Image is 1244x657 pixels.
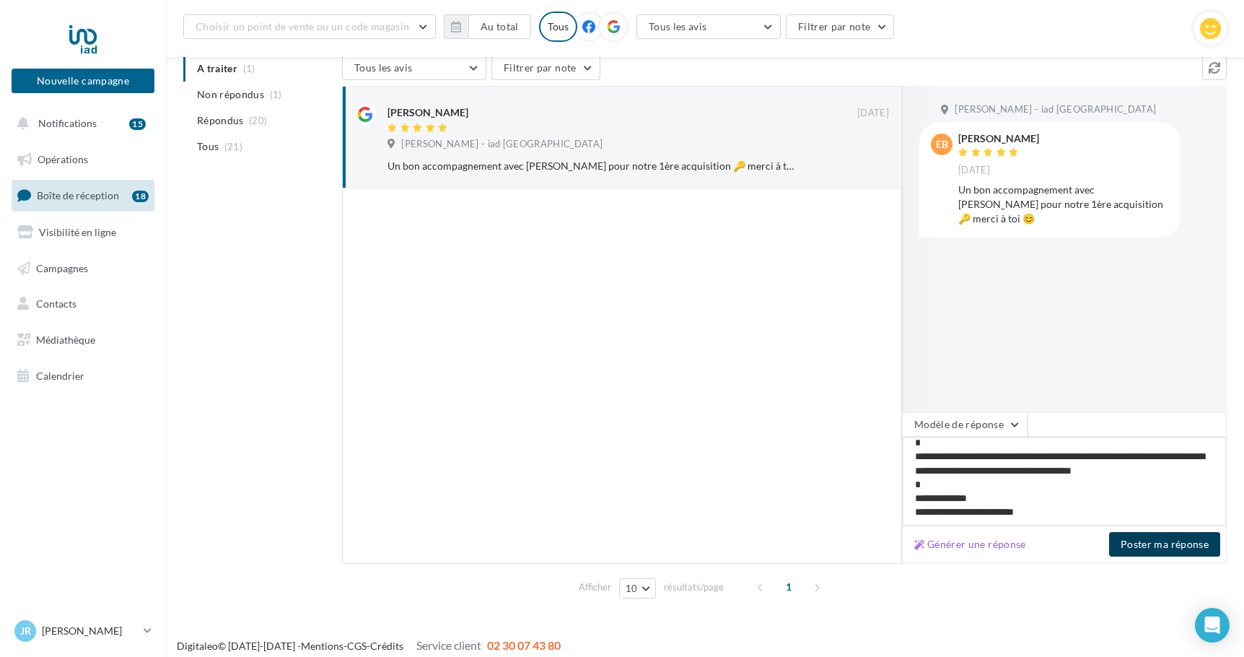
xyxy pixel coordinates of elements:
[177,640,218,652] a: Digitaleo
[224,141,242,152] span: (21)
[177,640,561,652] span: © [DATE]-[DATE] - - -
[579,580,611,594] span: Afficher
[9,180,157,211] a: Boîte de réception18
[9,361,157,391] a: Calendrier
[9,253,157,284] a: Campagnes
[902,412,1028,437] button: Modèle de réponse
[9,108,152,139] button: Notifications 15
[42,624,138,638] p: [PERSON_NAME]
[401,138,603,151] span: [PERSON_NAME] - iad [GEOGRAPHIC_DATA]
[936,137,948,152] span: EB
[487,638,561,652] span: 02 30 07 43 80
[9,217,157,248] a: Visibilité en ligne
[958,183,1169,226] div: Un bon accompagnement avec [PERSON_NAME] pour notre 1ère acquisition 🔑 merci à toi 😊
[197,113,244,128] span: Répondus
[196,20,409,32] span: Choisir un point de vente ou un code magasin
[38,153,88,165] span: Opérations
[387,105,468,120] div: [PERSON_NAME]
[342,56,486,80] button: Tous les avis
[12,617,154,645] a: Jr [PERSON_NAME]
[955,103,1156,116] span: [PERSON_NAME] - iad [GEOGRAPHIC_DATA]
[132,191,149,202] div: 18
[857,107,889,120] span: [DATE]
[539,12,577,42] div: Tous
[664,580,724,594] span: résultats/page
[908,536,1032,553] button: Générer une réponse
[39,226,116,238] span: Visibilité en ligne
[649,20,707,32] span: Tous les avis
[958,164,990,177] span: [DATE]
[129,118,146,130] div: 15
[249,115,267,126] span: (20)
[38,117,97,129] span: Notifications
[20,624,31,638] span: Jr
[370,640,403,652] a: Crédits
[444,14,531,39] button: Au total
[36,334,95,346] span: Médiathèque
[9,325,157,355] a: Médiathèque
[197,87,264,102] span: Non répondus
[347,640,367,652] a: CGS
[270,89,282,100] span: (1)
[12,69,154,93] button: Nouvelle campagne
[36,297,76,310] span: Contacts
[786,14,895,39] button: Filtrer par note
[636,14,781,39] button: Tous les avis
[626,583,638,594] span: 10
[301,640,343,652] a: Mentions
[777,575,800,599] span: 1
[354,61,413,74] span: Tous les avis
[36,370,84,382] span: Calendrier
[416,638,481,652] span: Service client
[9,289,157,319] a: Contacts
[183,14,436,39] button: Choisir un point de vente ou un code magasin
[197,139,219,154] span: Tous
[1109,532,1220,557] button: Poster ma réponse
[37,189,119,201] span: Boîte de réception
[36,261,88,274] span: Campagnes
[9,144,157,175] a: Opérations
[491,56,600,80] button: Filtrer par note
[468,14,531,39] button: Au total
[958,134,1039,144] div: [PERSON_NAME]
[387,159,795,173] div: Un bon accompagnement avec [PERSON_NAME] pour notre 1ère acquisition 🔑 merci à toi 😊
[1195,608,1230,643] div: Open Intercom Messenger
[619,578,656,599] button: 10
